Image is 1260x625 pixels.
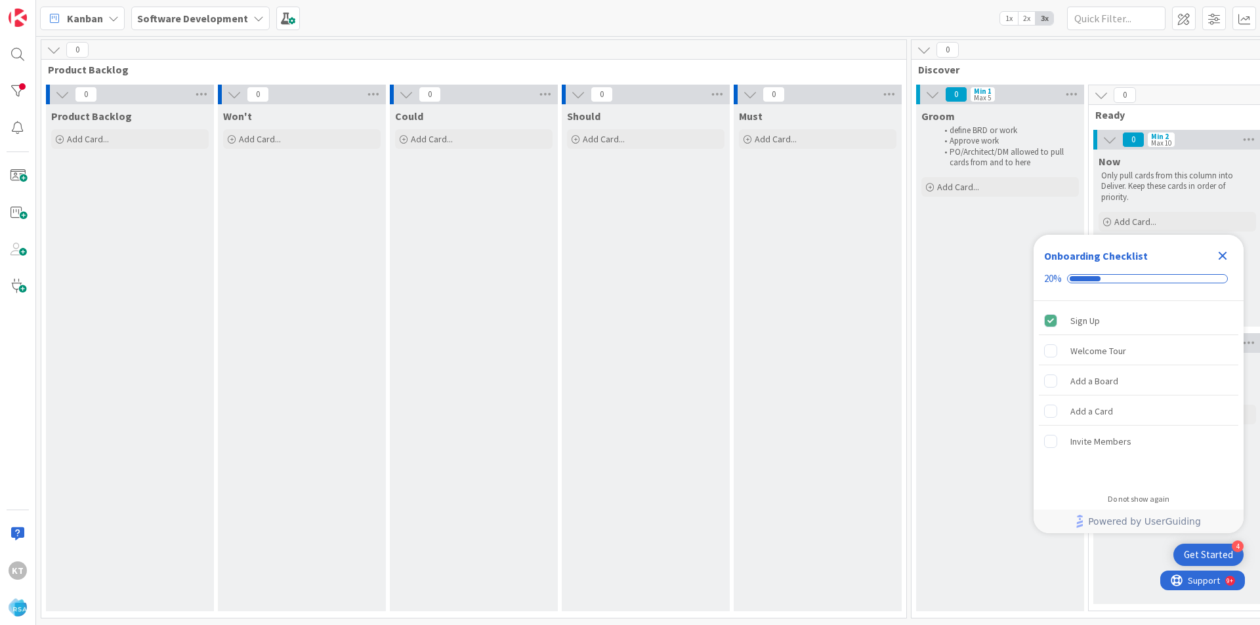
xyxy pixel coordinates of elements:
[1099,155,1120,168] span: Now
[1173,544,1244,566] div: Open Get Started checklist, remaining modules: 4
[247,87,269,102] span: 0
[921,110,955,123] span: Groom
[75,87,97,102] span: 0
[9,561,27,580] div: KT
[918,63,1255,76] span: Discover
[1070,313,1100,329] div: Sign Up
[1039,397,1238,426] div: Add a Card is incomplete.
[567,110,600,123] span: Should
[1114,87,1136,103] span: 0
[763,87,785,102] span: 0
[1044,248,1148,264] div: Onboarding Checklist
[51,110,132,123] span: Product Backlog
[395,110,423,123] span: Could
[28,2,60,18] span: Support
[1034,235,1244,533] div: Checklist Container
[9,9,27,27] img: Visit kanbanzone.com
[411,133,453,145] span: Add Card...
[936,42,959,58] span: 0
[739,110,763,123] span: Must
[1067,7,1165,30] input: Quick Filter...
[1000,12,1018,25] span: 1x
[937,136,1077,146] li: Approve work
[239,133,281,145] span: Add Card...
[1108,494,1169,504] div: Do not show again
[583,133,625,145] span: Add Card...
[1070,403,1113,419] div: Add a Card
[1034,510,1244,533] div: Footer
[66,42,89,58] span: 0
[755,133,797,145] span: Add Card...
[974,94,991,101] div: Max 5
[1088,514,1201,529] span: Powered by UserGuiding
[1212,245,1233,266] div: Close Checklist
[1044,273,1233,285] div: Checklist progress: 20%
[1114,216,1156,228] span: Add Card...
[1151,140,1171,146] div: Max 10
[67,133,109,145] span: Add Card...
[1184,548,1233,561] div: Get Started
[1122,132,1144,148] span: 0
[137,12,248,25] b: Software Development
[9,598,27,616] img: avatar
[1101,171,1253,203] p: Only pull cards from this column into Deliver. Keep these cards in order of priority.
[223,110,252,123] span: Won't
[1039,336,1238,365] div: Welcome Tour is incomplete.
[974,88,992,94] div: Min 1
[1095,108,1249,121] span: Ready
[1232,540,1244,552] div: 4
[937,181,979,193] span: Add Card...
[1151,133,1169,140] div: Min 2
[1034,301,1244,485] div: Checklist items
[1070,433,1131,449] div: Invite Members
[1039,367,1238,395] div: Add a Board is incomplete.
[1070,373,1118,389] div: Add a Board
[48,63,890,76] span: Product Backlog
[937,147,1077,169] li: PO/Architect/DM allowed to pull cards from and to here
[419,87,441,102] span: 0
[66,5,73,16] div: 9+
[1039,427,1238,456] div: Invite Members is incomplete.
[1018,12,1036,25] span: 2x
[945,87,967,102] span: 0
[1040,510,1237,533] a: Powered by UserGuiding
[1044,273,1062,285] div: 20%
[1070,343,1126,359] div: Welcome Tour
[1039,306,1238,335] div: Sign Up is complete.
[67,10,103,26] span: Kanban
[937,125,1077,136] li: define BRD or work
[591,87,613,102] span: 0
[1036,12,1053,25] span: 3x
